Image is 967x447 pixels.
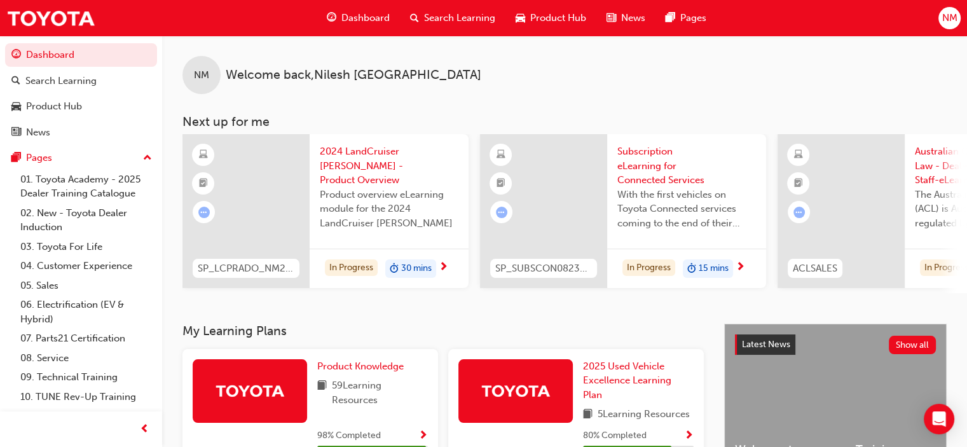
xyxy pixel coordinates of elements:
a: Product Knowledge [317,359,409,374]
div: News [26,125,50,140]
div: In Progress [325,259,378,277]
a: SP_LCPRADO_NM24_EL012024 LandCruiser [PERSON_NAME] - Product OverviewProduct overview eLearning m... [182,134,469,288]
img: Trak [481,380,551,402]
a: News [5,121,157,144]
a: Dashboard [5,43,157,67]
a: 07. Parts21 Certification [15,329,157,348]
a: 06. Electrification (EV & Hybrid) [15,295,157,329]
span: car-icon [516,10,525,26]
a: 05. Sales [15,276,157,296]
div: Pages [26,151,52,165]
span: booktick-icon [199,175,208,192]
span: Product Knowledge [317,361,404,372]
a: news-iconNews [596,5,655,31]
span: learningResourceType_ELEARNING-icon [199,147,208,163]
span: With the first vehicles on Toyota Connected services coming to the end of their complimentary per... [617,188,756,231]
a: 09. Technical Training [15,368,157,387]
div: Product Hub [26,99,82,114]
span: Show Progress [684,430,694,442]
span: Search Learning [424,11,495,25]
span: 30 mins [401,261,432,276]
span: ACLSALES [793,261,837,276]
a: Latest NewsShow all [735,334,936,355]
span: 15 mins [699,261,729,276]
span: next-icon [439,262,448,273]
span: booktick-icon [794,175,803,192]
span: 2024 LandCruiser [PERSON_NAME] - Product Overview [320,144,458,188]
a: All Pages [15,406,157,426]
span: pages-icon [666,10,675,26]
span: Product overview eLearning module for the 2024 LandCruiser [PERSON_NAME] [320,188,458,231]
a: 03. Toyota For Life [15,237,157,257]
a: 10. TUNE Rev-Up Training [15,387,157,407]
span: Product Hub [530,11,586,25]
span: Subscription eLearning for Connected Services [617,144,756,188]
a: 04. Customer Experience [15,256,157,276]
h3: My Learning Plans [182,324,704,338]
span: booktick-icon [497,175,505,192]
img: Trak [215,380,285,402]
span: duration-icon [390,261,399,277]
span: guage-icon [11,50,21,61]
span: Latest News [742,339,790,350]
button: Show all [889,336,936,354]
a: 02. New - Toyota Dealer Induction [15,203,157,237]
a: search-iconSearch Learning [400,5,505,31]
span: learningRecordVerb_ATTEMPT-icon [198,207,210,218]
a: pages-iconPages [655,5,717,31]
span: book-icon [583,407,593,423]
span: news-icon [11,127,21,139]
span: NM [194,68,209,83]
span: search-icon [410,10,419,26]
span: car-icon [11,101,21,113]
span: learningRecordVerb_ATTEMPT-icon [793,207,805,218]
span: 2025 Used Vehicle Excellence Learning Plan [583,361,671,401]
span: prev-icon [140,422,149,437]
button: NM [938,7,961,29]
div: In Progress [622,259,675,277]
button: DashboardSearch LearningProduct HubNews [5,41,157,146]
div: Open Intercom Messenger [924,404,954,434]
span: News [621,11,645,25]
span: guage-icon [327,10,336,26]
h3: Next up for me [162,114,967,129]
span: search-icon [11,76,20,87]
span: learningResourceType_ELEARNING-icon [497,147,505,163]
button: Show Progress [418,428,428,444]
a: car-iconProduct Hub [505,5,596,31]
span: next-icon [736,262,745,273]
span: 5 Learning Resources [598,407,690,423]
img: Trak [6,4,95,32]
span: duration-icon [687,261,696,277]
span: 80 % Completed [583,429,647,443]
a: Search Learning [5,69,157,93]
span: NM [942,11,957,25]
span: up-icon [143,150,152,167]
span: learningResourceType_ELEARNING-icon [794,147,803,163]
button: Pages [5,146,157,170]
a: 01. Toyota Academy - 2025 Dealer Training Catalogue [15,170,157,203]
span: Pages [680,11,706,25]
div: Search Learning [25,74,97,88]
span: book-icon [317,378,327,407]
a: Product Hub [5,95,157,118]
span: 59 Learning Resources [332,378,428,407]
span: pages-icon [11,153,21,164]
span: 98 % Completed [317,429,381,443]
span: SP_SUBSCON0823_EL [495,261,592,276]
span: Show Progress [418,430,428,442]
a: 08. Service [15,348,157,368]
a: SP_SUBSCON0823_ELSubscription eLearning for Connected ServicesWith the first vehicles on Toyota C... [480,134,766,288]
span: SP_LCPRADO_NM24_EL01 [198,261,294,276]
a: guage-iconDashboard [317,5,400,31]
a: 2025 Used Vehicle Excellence Learning Plan [583,359,694,402]
span: news-icon [607,10,616,26]
button: Show Progress [684,428,694,444]
span: learningRecordVerb_ATTEMPT-icon [496,207,507,218]
span: Dashboard [341,11,390,25]
span: Welcome back , Nilesh [GEOGRAPHIC_DATA] [226,68,481,83]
